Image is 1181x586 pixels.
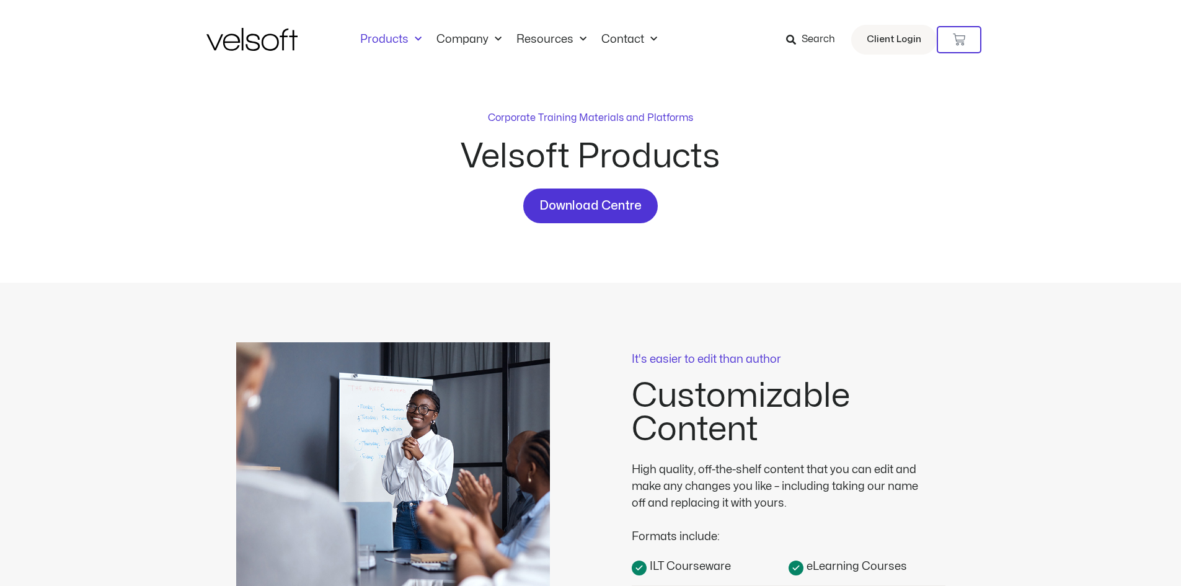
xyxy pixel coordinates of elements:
span: eLearning Courses [803,558,907,575]
nav: Menu [353,33,665,47]
a: ILT Courseware [632,557,789,575]
h2: Customizable Content [632,380,945,446]
img: Velsoft Training Materials [206,28,298,51]
a: Search [786,29,844,50]
h2: Velsoft Products [368,140,814,174]
a: Download Centre [523,189,658,223]
span: ILT Courseware [647,558,731,575]
a: CompanyMenu Toggle [429,33,509,47]
a: ContactMenu Toggle [594,33,665,47]
a: ProductsMenu Toggle [353,33,429,47]
a: ResourcesMenu Toggle [509,33,594,47]
a: Client Login [851,25,937,55]
p: Corporate Training Materials and Platforms [488,110,693,125]
span: Search [802,32,835,48]
span: Download Centre [539,196,642,216]
p: It's easier to edit than author [632,354,945,365]
span: Client Login [867,32,921,48]
div: High quality, off-the-shelf content that you can edit and make any changes you like – including t... [632,461,929,512]
div: Formats include: [632,512,929,545]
